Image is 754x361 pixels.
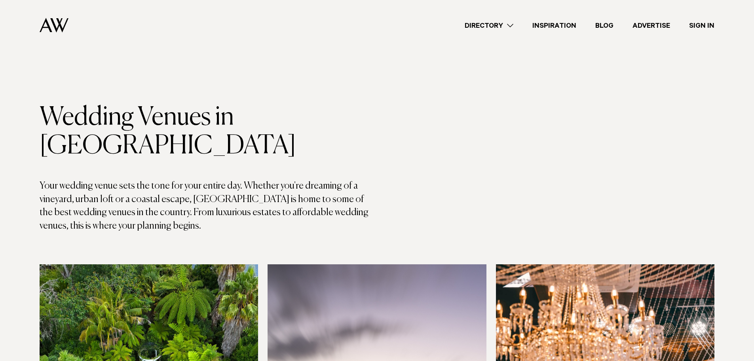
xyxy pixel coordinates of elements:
a: Directory [455,20,523,31]
a: Advertise [623,20,680,31]
p: Your wedding venue sets the tone for your entire day. Whether you're dreaming of a vineyard, urba... [40,180,377,233]
a: Sign In [680,20,724,31]
a: Inspiration [523,20,586,31]
a: Blog [586,20,623,31]
img: Auckland Weddings Logo [40,18,68,32]
h1: Wedding Venues in [GEOGRAPHIC_DATA] [40,103,377,160]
